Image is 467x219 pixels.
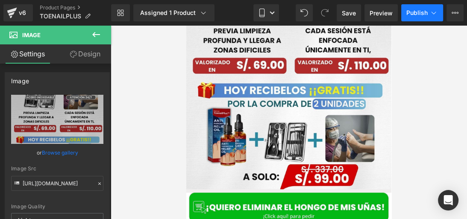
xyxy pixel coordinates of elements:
button: Redo [316,4,333,21]
div: or [11,148,103,157]
button: Undo [296,4,313,21]
div: Image Quality [11,204,103,210]
span: TOENAILPLUS [40,13,81,20]
a: v6 [3,4,33,21]
div: Open Intercom Messenger [438,190,458,210]
a: Product Pages [40,4,111,11]
div: Image Src [11,166,103,172]
a: Preview [364,4,398,21]
div: v6 [17,7,28,18]
button: Publish [401,4,443,21]
span: Save [342,9,356,18]
span: Publish [406,9,428,16]
a: New Library [111,4,130,21]
input: Link [11,176,103,191]
div: Image [11,73,29,85]
span: Preview [370,9,393,18]
span: Image [22,32,41,38]
a: Design [57,44,113,64]
button: More [446,4,464,21]
div: Assigned 1 Product [140,9,208,17]
a: Browse gallery [42,145,78,160]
